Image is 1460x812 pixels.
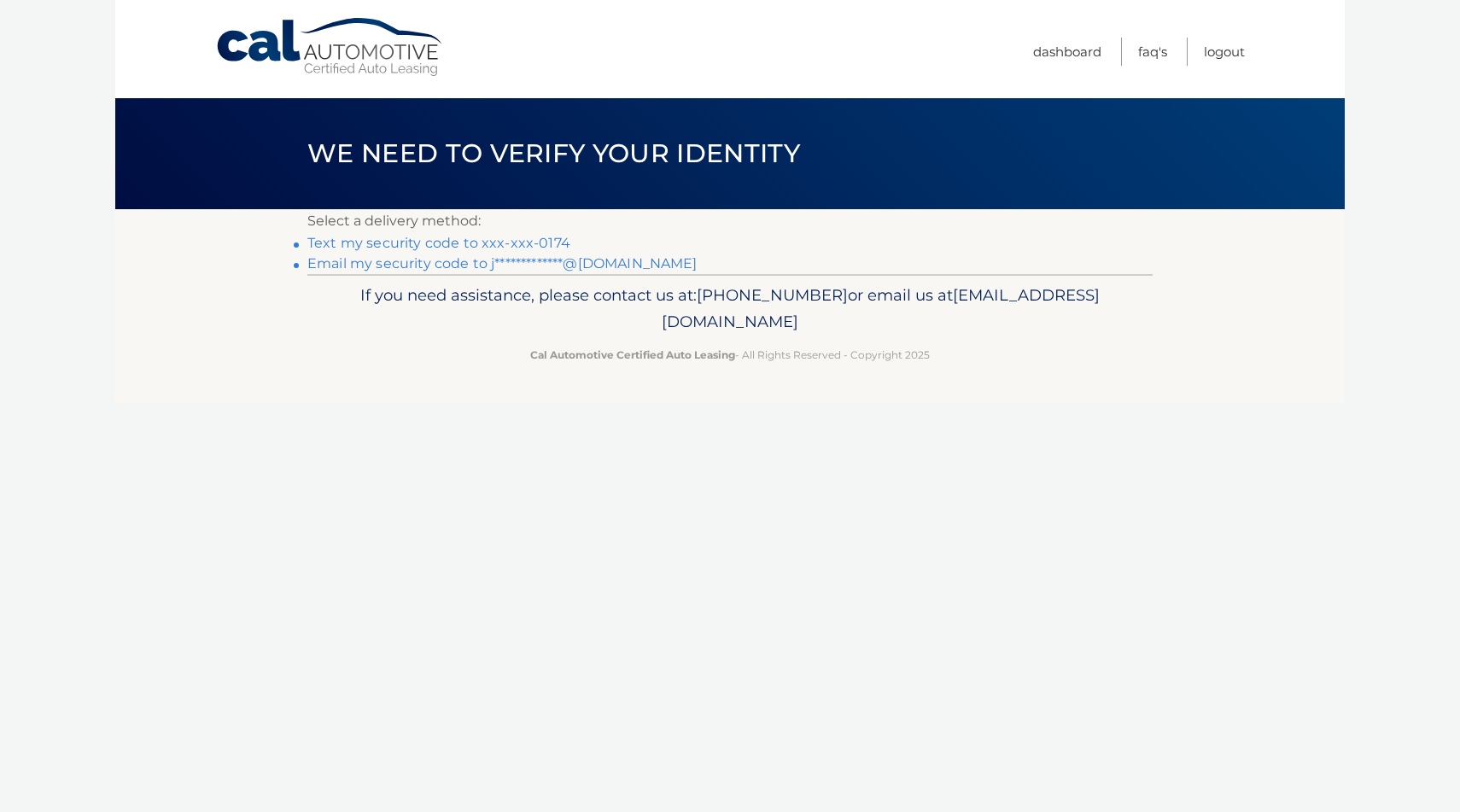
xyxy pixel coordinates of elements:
a: FAQ's [1138,38,1167,66]
a: Dashboard [1033,38,1101,66]
a: Cal Automotive [215,17,446,78]
a: Logout [1204,38,1245,66]
span: We need to verify your identity [307,137,800,169]
p: If you need assistance, please contact us at: or email us at [318,282,1142,336]
span: [PHONE_NUMBER] [697,285,848,305]
p: - All Rights Reserved - Copyright 2025 [318,346,1142,364]
strong: Cal Automotive Certified Auto Leasing [530,348,735,361]
a: Text my security code to xxx-xxx-0174 [307,235,570,251]
p: Select a delivery method: [307,209,1153,233]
